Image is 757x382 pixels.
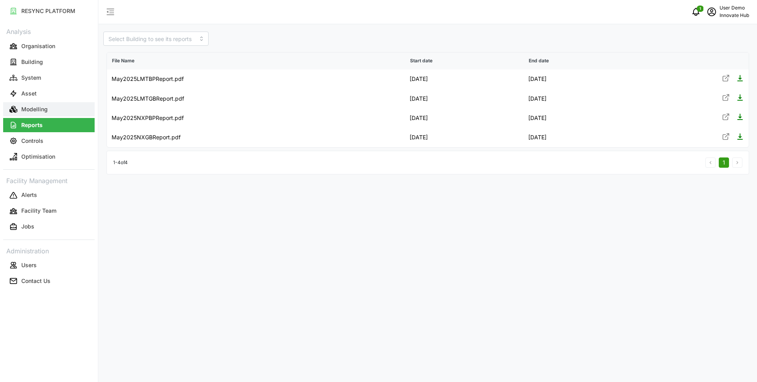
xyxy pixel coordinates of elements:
p: 1 - 4 of 4 [113,159,128,167]
a: Jobs [3,219,95,235]
button: schedule [704,4,720,20]
button: Users [3,258,95,272]
button: Organisation [3,39,95,53]
button: Facility Team [3,204,95,218]
p: Facility Management [3,174,95,186]
p: Innovate Hub [720,12,749,19]
p: System [21,74,41,82]
a: Building [3,54,95,70]
input: Select Building to see its reports [103,32,209,46]
p: Reports [21,121,43,129]
button: Optimisation [3,150,95,164]
a: Organisation [3,38,95,54]
a: Modelling [3,101,95,117]
p: [DATE] [410,95,519,103]
a: Alerts [3,187,95,203]
p: Users [21,261,37,269]
p: [DATE] [410,75,519,83]
button: Alerts [3,188,95,202]
a: Optimisation [3,149,95,165]
p: End date [524,53,634,69]
p: Jobs [21,223,34,230]
button: Asset [3,86,95,101]
p: Controls [21,137,43,145]
p: May2025NXPBPReport.pdf [112,114,184,122]
a: Users [3,257,95,273]
p: Modelling [21,105,48,113]
p: File Name [107,53,405,69]
button: Controls [3,134,95,148]
button: Contact Us [3,274,95,288]
button: Modelling [3,102,95,116]
button: Jobs [3,220,95,234]
p: [DATE] [410,133,519,141]
a: System [3,70,95,86]
p: Start date [405,53,524,69]
p: Organisation [21,42,55,50]
button: Reports [3,118,95,132]
p: Facility Team [21,207,56,215]
p: Asset [21,90,37,97]
button: notifications [688,4,704,20]
button: Building [3,55,95,69]
p: Analysis [3,25,95,37]
button: RESYNC PLATFORM [3,4,95,18]
p: [DATE] [528,114,629,122]
p: Contact Us [21,277,50,285]
p: RESYNC PLATFORM [21,7,75,15]
p: Administration [3,245,95,256]
p: [DATE] [528,95,629,103]
p: [DATE] [410,114,519,122]
p: May2025NXGBReport.pdf [112,133,181,141]
a: Controls [3,133,95,149]
p: May2025LMTGBReport.pdf [112,95,184,103]
p: [DATE] [528,75,629,83]
button: System [3,71,95,85]
p: [DATE] [528,133,629,141]
p: May2025LMTBPReport.pdf [112,75,184,83]
a: Contact Us [3,273,95,289]
span: 1 [699,6,701,11]
p: Optimisation [21,153,55,161]
p: User Demo [720,4,749,12]
p: Building [21,58,43,66]
p: Alerts [21,191,37,199]
a: Facility Team [3,203,95,219]
a: RESYNC PLATFORM [3,3,95,19]
button: 1 [719,157,729,168]
a: Reports [3,117,95,133]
